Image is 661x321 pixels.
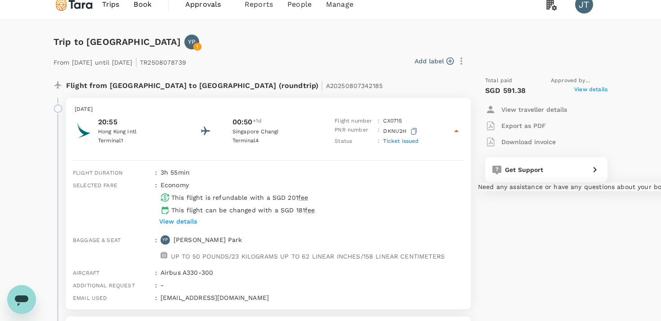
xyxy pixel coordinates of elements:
[73,270,99,276] span: Aircraft
[305,207,315,214] span: fee
[485,134,556,150] button: Download invoice
[335,137,374,146] p: Status
[54,35,181,49] h6: Trip to [GEOGRAPHIC_DATA]
[54,53,186,69] p: From [DATE] until [DATE] TR2508078739
[152,290,157,302] div: :
[415,57,454,66] button: Add label
[335,126,374,137] p: PNR number
[378,137,380,146] p: :
[66,76,383,92] p: Flight from [GEOGRAPHIC_DATA] to [GEOGRAPHIC_DATA] (roundtrip)
[298,194,308,201] span: fee
[253,117,262,128] span: +1d
[505,166,544,173] span: Get Support
[73,237,121,243] span: Baggage & seat
[232,128,313,136] p: Singapore Changi
[157,215,199,228] button: View details
[152,277,157,290] div: :
[73,282,135,289] span: Additional request
[98,128,179,136] p: Hong Kong Intl
[161,293,464,302] p: [EMAIL_ADDRESS][DOMAIN_NAME]
[321,79,323,92] span: |
[485,85,526,96] p: SGD 591.38
[232,136,313,145] p: Terminal 4
[485,101,567,118] button: View traveller details
[73,182,117,189] span: Selected fare
[98,117,179,128] p: 20:55
[551,76,607,85] span: Approved by
[171,252,445,261] p: UP TO 50 POUNDS/23 KILOGRAMS UP TO 62 LINEAR INCHES/158 LINEAR CENTIMETERS
[485,118,546,134] button: Export as PDF
[135,56,138,68] span: |
[73,170,123,176] span: Flight duration
[501,105,567,114] p: View traveller details
[75,105,462,114] p: [DATE]
[161,168,464,177] p: 3h 55min
[326,82,383,89] span: A20250807342185
[501,121,546,130] p: Export as PDF
[75,121,93,139] img: Cathay Pacific Airways
[171,206,315,215] p: This flight can be changed with a SGD 181
[378,126,380,137] p: :
[152,264,157,277] div: :
[157,264,464,277] div: Airbus A330-300
[335,117,374,126] p: Flight number
[174,235,242,244] p: [PERSON_NAME] Park
[161,180,189,189] p: economy
[232,117,253,128] p: 00:50
[98,136,179,145] p: Terminal 1
[188,37,196,46] p: YP
[161,252,167,259] img: baggage-icon
[383,138,419,144] span: Ticket issued
[501,137,556,146] p: Download invoice
[73,295,107,301] span: Email used
[152,177,157,232] div: :
[378,117,380,126] p: :
[7,285,36,314] iframe: Button to launch messaging window, conversation in progress
[162,237,168,243] p: YP
[485,76,513,85] span: Total paid
[171,193,308,202] p: This flight is refundable with a SGD 201
[383,126,419,137] p: DKNU2H
[157,277,464,290] div: -
[152,164,157,177] div: :
[383,117,402,126] p: CX 0715
[574,85,607,96] span: View details
[159,217,197,226] p: View details
[152,232,157,264] div: :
